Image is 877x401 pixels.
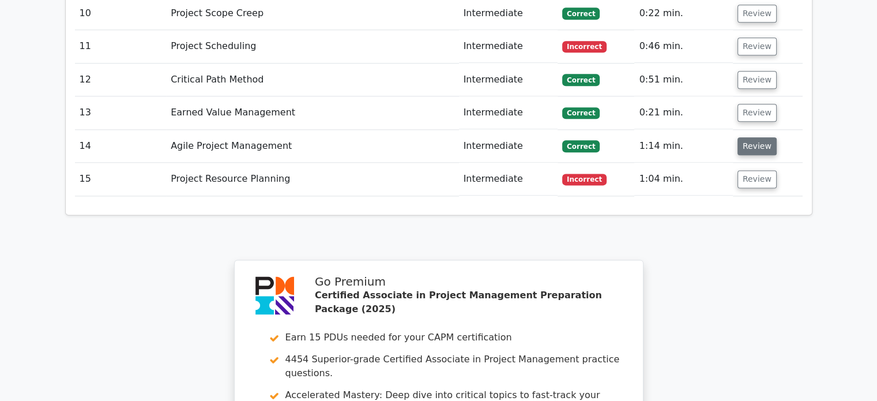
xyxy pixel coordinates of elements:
td: 15 [75,163,167,196]
td: Project Resource Planning [166,163,458,196]
td: 1:14 min. [634,130,732,163]
td: 0:46 min. [634,30,732,63]
td: Intermediate [459,30,558,63]
button: Review [737,137,777,155]
button: Review [737,104,777,122]
td: Project Scheduling [166,30,458,63]
button: Review [737,170,777,188]
td: Intermediate [459,130,558,163]
td: 14 [75,130,167,163]
td: 0:21 min. [634,96,732,129]
span: Incorrect [562,174,607,185]
td: Earned Value Management [166,96,458,129]
td: 11 [75,30,167,63]
td: Agile Project Management [166,130,458,163]
td: Intermediate [459,163,558,196]
td: Intermediate [459,96,558,129]
td: Intermediate [459,63,558,96]
td: 0:51 min. [634,63,732,96]
button: Review [737,5,777,23]
button: Review [737,71,777,89]
span: Incorrect [562,41,607,53]
td: Critical Path Method [166,63,458,96]
td: 13 [75,96,167,129]
td: 12 [75,63,167,96]
span: Correct [562,107,600,119]
span: Correct [562,8,600,19]
span: Correct [562,140,600,152]
span: Correct [562,74,600,85]
button: Review [737,38,777,55]
td: 1:04 min. [634,163,732,196]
